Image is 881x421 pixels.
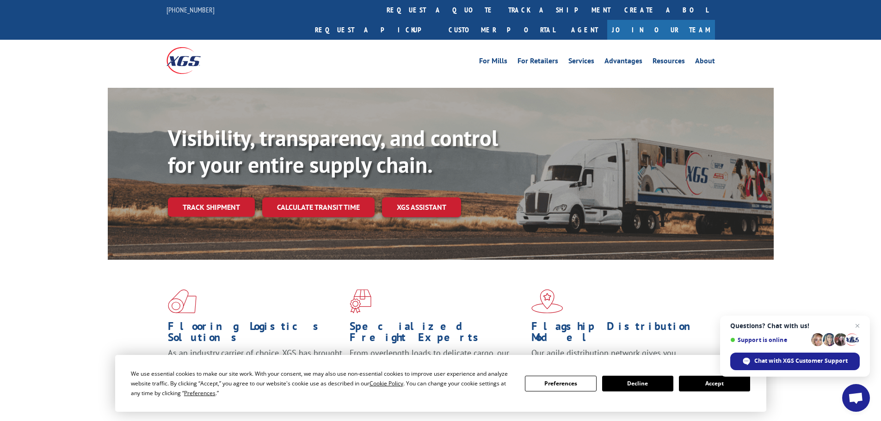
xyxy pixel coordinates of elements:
img: xgs-icon-total-supply-chain-intelligence-red [168,289,197,313]
button: Decline [602,376,673,391]
span: Our agile distribution network gives you nationwide inventory management on demand. [531,348,702,369]
a: Request a pickup [308,20,442,40]
p: From overlength loads to delicate cargo, our experienced staff knows the best way to move your fr... [350,348,524,389]
h1: Specialized Freight Experts [350,321,524,348]
div: Open chat [842,384,870,412]
span: Chat with XGS Customer Support [754,357,848,365]
a: Track shipment [168,197,255,217]
a: Resources [653,57,685,67]
img: xgs-icon-flagship-distribution-model-red [531,289,563,313]
div: Cookie Consent Prompt [115,355,766,412]
button: Preferences [525,376,596,391]
a: Agent [562,20,607,40]
a: Services [568,57,594,67]
span: Preferences [184,389,216,397]
a: [PHONE_NUMBER] [166,5,215,14]
a: For Mills [479,57,507,67]
a: XGS ASSISTANT [382,197,461,217]
a: Customer Portal [442,20,562,40]
h1: Flagship Distribution Model [531,321,706,348]
a: Advantages [604,57,642,67]
span: Close chat [852,320,863,331]
h1: Flooring Logistics Solutions [168,321,343,348]
a: Calculate transit time [262,197,375,217]
div: We use essential cookies to make our site work. With your consent, we may also use non-essential ... [131,369,514,398]
img: xgs-icon-focused-on-flooring-red [350,289,371,313]
span: Questions? Chat with us! [730,322,860,329]
span: Cookie Policy [370,379,403,387]
div: Chat with XGS Customer Support [730,353,860,370]
a: Join Our Team [607,20,715,40]
b: Visibility, transparency, and control for your entire supply chain. [168,123,498,179]
span: As an industry carrier of choice, XGS has brought innovation and dedication to flooring logistics... [168,348,342,380]
button: Accept [679,376,750,391]
a: For Retailers [518,57,558,67]
span: Support is online [730,336,808,343]
a: About [695,57,715,67]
